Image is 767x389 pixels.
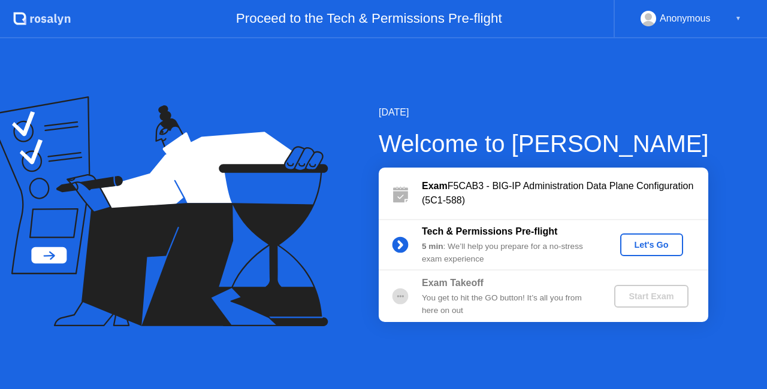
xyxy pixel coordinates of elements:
div: You get to hit the GO button! It’s all you from here on out [422,292,594,317]
div: Welcome to [PERSON_NAME] [379,126,709,162]
b: 5 min [422,242,443,251]
b: Tech & Permissions Pre-flight [422,226,557,236]
div: Start Exam [619,291,683,301]
b: Exam [422,181,448,191]
div: Anonymous [660,11,711,26]
div: [DATE] [379,105,709,120]
button: Let's Go [620,233,683,256]
div: ▼ [735,11,741,26]
div: F5CAB3 - BIG-IP Administration Data Plane Configuration (5C1-588) [422,179,708,208]
button: Start Exam [614,285,688,308]
b: Exam Takeoff [422,278,484,288]
div: : We’ll help you prepare for a no-stress exam experience [422,241,594,265]
div: Let's Go [625,240,678,250]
